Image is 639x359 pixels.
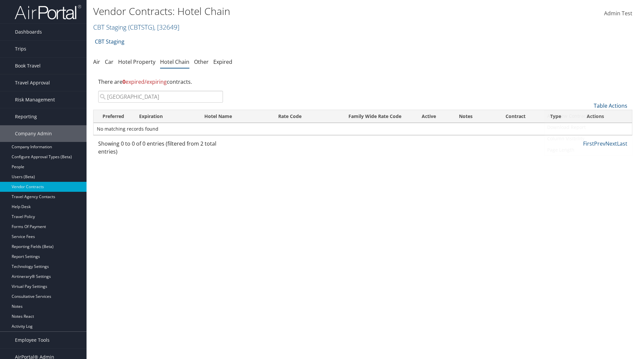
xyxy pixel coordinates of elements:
[544,110,632,122] a: Add New Contract
[544,144,632,156] a: Page Length
[15,125,52,142] span: Company Admin
[15,332,50,348] span: Employee Tools
[544,122,632,133] a: Download Report
[15,41,26,57] span: Trips
[15,108,37,125] span: Reporting
[15,4,81,20] img: airportal-logo.png
[15,91,55,108] span: Risk Management
[15,58,41,74] span: Book Travel
[544,133,632,144] a: Column Visibility
[15,24,42,40] span: Dashboards
[15,74,50,91] span: Travel Approval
